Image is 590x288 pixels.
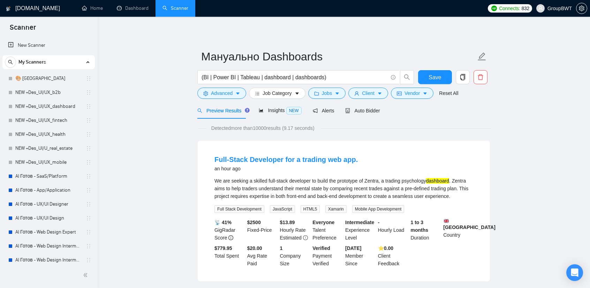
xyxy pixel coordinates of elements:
[214,245,232,251] b: $ 779.95
[214,220,232,225] b: 📡 41%
[244,107,250,113] div: Tooltip anchor
[255,91,260,96] span: bars
[249,88,305,99] button: barsJob Categorycaret-down
[456,74,469,80] span: copy
[477,52,486,61] span: edit
[345,220,374,225] b: Intermediate
[378,220,380,225] b: -
[8,38,89,52] a: New Scanner
[206,124,319,132] span: Detected more than 10000 results (9.17 seconds)
[86,215,91,221] span: holder
[280,220,295,225] b: $ 13.89
[354,91,359,96] span: user
[411,220,429,233] b: 1 to 3 months
[15,86,82,99] a: NEW +Des_UI/UX_b2b
[213,219,246,242] div: GigRadar Score
[404,89,420,97] span: Vendor
[426,178,449,184] mark: dashboard
[344,244,377,267] div: Member Since
[400,70,414,84] button: search
[474,70,487,84] button: delete
[15,99,82,113] a: NEW +Des_UI/UX_dashboard
[202,73,388,82] input: Search Freelance Jobs...
[348,88,388,99] button: userClientcaret-down
[313,108,334,113] span: Alerts
[15,155,82,169] a: NEW +Des_UI/UX_mobile
[423,91,428,96] span: caret-down
[86,160,91,165] span: holder
[201,48,476,65] input: Scanner name...
[4,22,41,37] span: Scanner
[270,205,295,213] span: JavaScript
[263,89,292,97] span: Job Category
[352,205,404,213] span: Mobile App Development
[197,108,248,113] span: Preview Results
[214,205,264,213] span: Full Stack Development
[474,74,487,80] span: delete
[303,235,308,240] span: exclamation-circle
[378,245,393,251] b: ⭐️ 0.00
[345,108,380,113] span: Auto Bidder
[86,76,91,81] span: holder
[86,257,91,263] span: holder
[312,220,334,225] b: Everyone
[377,219,409,242] div: Hourly Load
[86,118,91,123] span: holder
[197,108,202,113] span: search
[246,219,279,242] div: Fixed-Price
[82,5,103,11] a: homeHome
[211,89,233,97] span: Advanced
[313,108,318,113] span: notification
[15,225,82,239] a: AI Готов - Web Design Expert
[314,91,319,96] span: folder
[214,156,358,163] a: Full-Stack Developer for a trading web app.
[86,146,91,151] span: holder
[15,127,82,141] a: NEW +Des_UI/UX_health
[247,245,262,251] b: $20.00
[418,70,452,84] button: Save
[397,91,402,96] span: idcard
[86,229,91,235] span: holder
[576,6,587,11] a: setting
[280,245,283,251] b: 1
[286,107,302,115] span: NEW
[308,88,346,99] button: folderJobscaret-down
[5,57,16,68] button: search
[15,169,82,183] a: AI Готов - SaaS/Platform
[197,88,246,99] button: settingAdvancedcaret-down
[86,173,91,179] span: holder
[391,88,433,99] button: idcardVendorcaret-down
[214,164,358,173] div: an hour ago
[86,187,91,193] span: holder
[117,5,149,11] a: dashboardDashboard
[344,219,377,242] div: Experience Level
[279,219,311,242] div: Hourly Rate
[279,244,311,267] div: Company Size
[203,91,208,96] span: setting
[311,219,344,242] div: Talent Preference
[377,244,409,267] div: Client Feedback
[5,60,16,65] span: search
[538,6,543,11] span: user
[439,89,458,97] a: Reset All
[491,6,497,11] img: upwork-logo.png
[312,245,330,251] b: Verified
[429,73,441,82] span: Save
[409,219,442,242] div: Duration
[15,183,82,197] a: AI Готов - App/Application
[6,3,11,14] img: logo
[86,201,91,207] span: holder
[2,38,95,52] li: New Scanner
[15,113,82,127] a: NEW +Des_UI/UX_fintech
[377,91,382,96] span: caret-down
[522,5,529,12] span: 832
[15,239,82,253] a: AI Готов - Web Design Intermediate минус Developer
[444,219,449,223] img: 🇬🇧
[280,235,302,241] span: Estimated
[295,91,300,96] span: caret-down
[259,108,264,113] span: area-chart
[213,244,246,267] div: Total Spent
[259,108,301,113] span: Insights
[214,177,473,200] div: We are seeking a skilled full-stack developer to build the prototype of Zentra, a trading psychol...
[456,70,470,84] button: copy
